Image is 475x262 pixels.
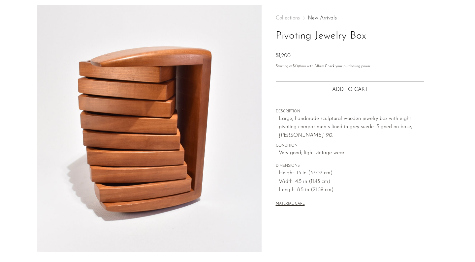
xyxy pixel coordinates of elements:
[276,15,424,21] nav: Breadcrumbs
[279,116,412,138] span: Large, handmade sculptural wooden jewelry box with eight pivoting compartments lined in grey sued...
[276,109,424,115] span: DESCRIPTION
[293,65,300,68] span: $109
[276,28,424,44] h1: Pivoting Jewelry Box
[276,163,424,169] span: DIMENSIONS
[279,149,424,158] span: Very good; light vintage wear.
[276,15,300,21] span: Collections
[279,186,424,194] span: Length: 8.5 in (21.59 cm)
[279,133,333,138] em: [PERSON_NAME] '90.
[279,169,424,178] span: Height: 13 in (33.02 cm)
[276,64,424,70] p: Starting at /mo with Affirm.
[37,5,262,252] img: Pivoting Jewelry Box
[276,202,305,207] button: MATERIAL CARE
[276,81,424,98] button: Add to cart
[332,87,368,92] span: Add to cart
[308,15,337,21] a: New Arrivals
[276,143,424,149] span: CONDITION
[325,65,370,68] a: Check your purchasing power - Learn more about Affirm Financing (opens in modal)
[279,178,424,186] span: Width: 4.5 in (11.43 cm)
[276,53,291,58] span: $1,200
